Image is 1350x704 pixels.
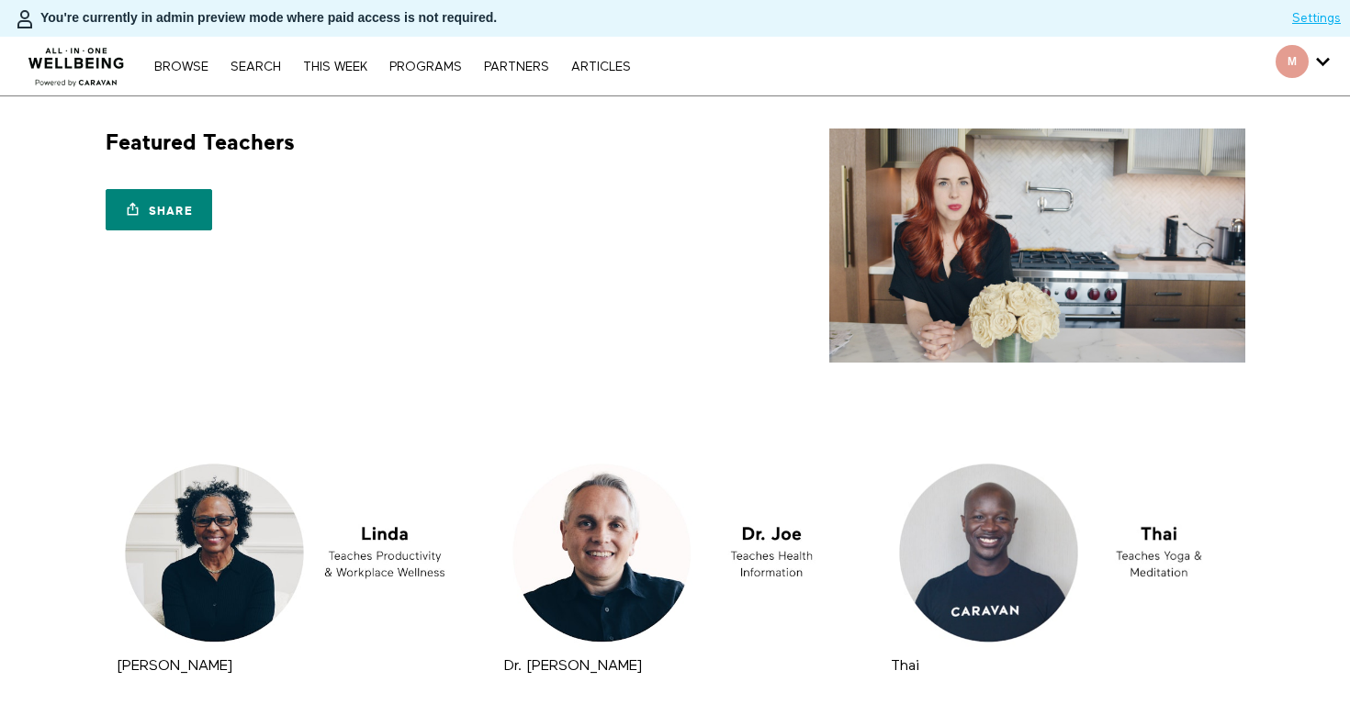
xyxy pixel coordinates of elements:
nav: Primary [145,57,639,75]
a: PARTNERS [475,61,558,73]
a: Dr. [PERSON_NAME] [504,659,642,673]
a: Dr. Joe [500,454,851,652]
strong: Linda [117,659,232,674]
img: person-bdfc0eaa9744423c596e6e1c01710c89950b1dff7c83b5d61d716cfd8139584f.svg [14,8,36,30]
strong: Thai [891,659,919,674]
a: Thai [891,659,919,673]
a: Linda [112,454,464,652]
a: Settings [1292,9,1341,28]
a: [PERSON_NAME] [117,659,232,673]
a: Thai [886,454,1238,652]
a: THIS WEEK [294,61,377,73]
img: CARAVAN [21,34,132,89]
a: PROGRAMS [380,61,471,73]
h1: Featured Teachers [106,129,295,157]
a: Browse [145,61,218,73]
a: Share [106,189,212,230]
a: Search [221,61,290,73]
img: Featured Teachers [829,129,1245,363]
a: ARTICLES [562,61,640,73]
strong: Dr. Joe [504,659,642,674]
div: Secondary [1262,37,1344,95]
